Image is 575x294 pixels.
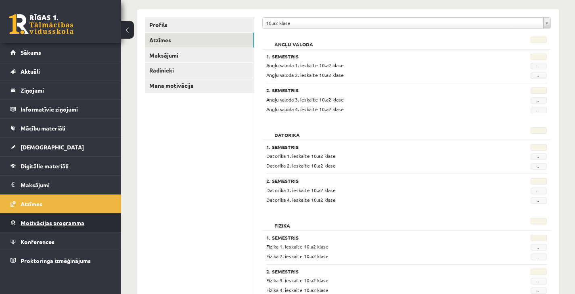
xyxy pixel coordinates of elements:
span: Proktoringa izmēģinājums [21,257,91,264]
a: Proktoringa izmēģinājums [10,251,111,270]
span: Datorika 2. ieskaite 10.a2 klase [266,162,336,169]
a: Aktuāli [10,62,111,81]
a: Maksājumi [10,176,111,194]
span: Fizika 2. ieskaite 10.a2 klase [266,253,328,259]
span: Datorika 1. ieskaite 10.a2 klase [266,153,336,159]
a: Informatīvie ziņojumi [10,100,111,118]
span: 10.a2 klase [266,18,540,28]
h3: 1. Semestris [266,235,498,240]
a: Atzīmes [10,195,111,213]
legend: Informatīvie ziņojumi [21,100,111,118]
a: Konferences [10,232,111,251]
h2: Datorika [266,127,308,135]
span: - [531,188,547,194]
span: Fizika 3. ieskaite 10.a2 klase [266,277,328,284]
span: Datorika 4. ieskaite 10.a2 klase [266,197,336,203]
a: Radinieki [145,63,254,78]
a: Motivācijas programma [10,213,111,232]
span: - [531,197,547,204]
span: Angļu valoda 3. ieskaite 10.a2 klase [266,96,344,103]
span: Angļu valoda 2. ieskaite 10.a2 klase [266,72,344,78]
span: Motivācijas programma [21,219,84,226]
span: - [531,163,547,170]
span: Sākums [21,49,41,56]
span: Aktuāli [21,68,40,75]
span: - [531,72,547,79]
h3: 1. Semestris [266,54,498,59]
span: - [531,107,547,113]
legend: Maksājumi [21,176,111,194]
span: Atzīmes [21,200,42,207]
a: Atzīmes [145,33,254,48]
span: Digitālie materiāli [21,162,69,170]
span: - [531,97,547,104]
a: [DEMOGRAPHIC_DATA] [10,138,111,156]
span: Konferences [21,238,54,245]
a: Ziņojumi [10,81,111,99]
h2: Angļu valoda [266,37,321,45]
a: Profils [145,17,254,32]
h3: 2. Semestris [266,178,498,184]
span: - [531,278,547,284]
legend: Ziņojumi [21,81,111,99]
span: [DEMOGRAPHIC_DATA] [21,143,84,151]
a: Mana motivācija [145,78,254,93]
span: Angļu valoda 4. ieskaite 10.a2 klase [266,106,344,112]
span: Fizika 1. ieskaite 10.a2 klase [266,243,328,250]
span: Fizika 4. ieskaite 10.a2 klase [266,287,328,293]
span: Mācību materiāli [21,124,65,132]
a: Digitālie materiāli [10,157,111,175]
h3: 2. Semestris [266,269,498,274]
span: - [531,244,547,251]
span: - [531,254,547,260]
span: - [531,63,547,69]
h2: Fizika [266,218,298,226]
a: Sākums [10,43,111,62]
span: - [531,153,547,160]
span: - [531,288,547,294]
span: Angļu valoda 1. ieskaite 10.a2 klase [266,62,344,68]
a: Mācību materiāli [10,119,111,137]
span: Datorika 3. ieskaite 10.a2 klase [266,187,336,193]
h3: 1. Semestris [266,144,498,150]
a: Maksājumi [145,48,254,63]
h3: 2. Semestris [266,87,498,93]
a: 10.a2 klase [263,18,550,28]
a: Rīgas 1. Tālmācības vidusskola [9,14,73,34]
